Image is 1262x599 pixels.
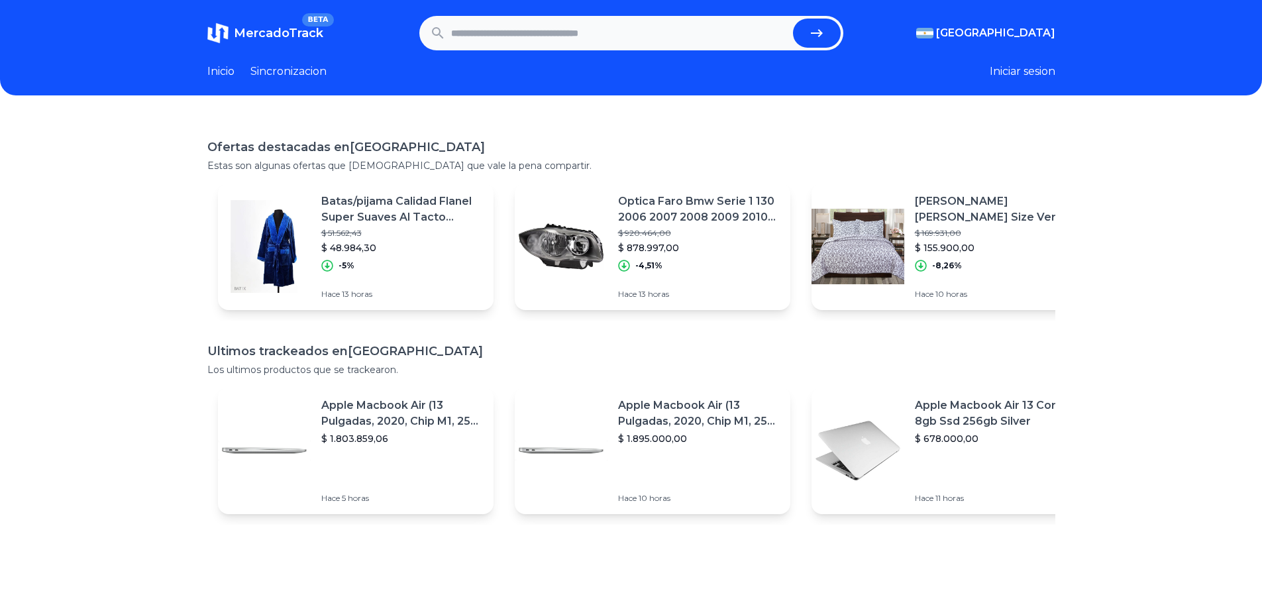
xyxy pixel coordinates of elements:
[515,387,790,514] a: Featured imageApple Macbook Air (13 Pulgadas, 2020, Chip M1, 256 Gb De Ssd, 8 Gb De Ram) - Plata$...
[915,241,1077,254] p: $ 155.900,00
[515,404,607,497] img: Featured image
[936,25,1055,41] span: [GEOGRAPHIC_DATA]
[618,289,780,299] p: Hace 13 horas
[302,13,333,27] span: BETA
[618,398,780,429] p: Apple Macbook Air (13 Pulgadas, 2020, Chip M1, 256 Gb De Ssd, 8 Gb De Ram) - Plata
[618,228,780,239] p: $ 920.464,00
[915,398,1077,429] p: Apple Macbook Air 13 Core I5 8gb Ssd 256gb Silver
[915,289,1077,299] p: Hace 10 horas
[218,200,311,293] img: Featured image
[812,404,904,497] img: Featured image
[618,193,780,225] p: Optica Faro Bmw Serie 1 130 2006 2007 2008 2009 2010 2011
[321,398,483,429] p: Apple Macbook Air (13 Pulgadas, 2020, Chip M1, 256 Gb De Ssd, 8 Gb De Ram) - Plata
[218,183,494,310] a: Featured imageBatas/pijama Calidad Flanel Super Suaves Al Tacto Unisex$ 51.562,43$ 48.984,30-5%Ha...
[321,241,483,254] p: $ 48.984,30
[207,138,1055,156] h1: Ofertas destacadas en [GEOGRAPHIC_DATA]
[218,404,311,497] img: Featured image
[635,260,662,271] p: -4,51%
[207,64,235,80] a: Inicio
[812,387,1087,514] a: Featured imageApple Macbook Air 13 Core I5 8gb Ssd 256gb Silver$ 678.000,00Hace 11 horas
[321,193,483,225] p: Batas/pijama Calidad Flanel Super Suaves Al Tacto Unisex
[916,25,1055,41] button: [GEOGRAPHIC_DATA]
[321,432,483,445] p: $ 1.803.859,06
[339,260,354,271] p: -5%
[515,200,607,293] img: Featured image
[618,493,780,504] p: Hace 10 horas
[234,26,323,40] span: MercadoTrack
[915,228,1077,239] p: $ 169.931,00
[915,193,1077,225] p: [PERSON_NAME] [PERSON_NAME] Size Verano Estilo Portugues C/fundas
[321,228,483,239] p: $ 51.562,43
[321,493,483,504] p: Hace 5 horas
[990,64,1055,80] button: Iniciar sesion
[207,23,229,44] img: MercadoTrack
[250,64,327,80] a: Sincronizacion
[618,432,780,445] p: $ 1.895.000,00
[932,260,962,271] p: -8,26%
[218,387,494,514] a: Featured imageApple Macbook Air (13 Pulgadas, 2020, Chip M1, 256 Gb De Ssd, 8 Gb De Ram) - Plata$...
[207,159,1055,172] p: Estas son algunas ofertas que [DEMOGRAPHIC_DATA] que vale la pena compartir.
[207,342,1055,360] h1: Ultimos trackeados en [GEOGRAPHIC_DATA]
[916,28,933,38] img: Argentina
[812,183,1087,310] a: Featured image[PERSON_NAME] [PERSON_NAME] Size Verano Estilo Portugues C/fundas$ 169.931,00$ 155....
[207,363,1055,376] p: Los ultimos productos que se trackearon.
[915,432,1077,445] p: $ 678.000,00
[207,23,323,44] a: MercadoTrackBETA
[321,289,483,299] p: Hace 13 horas
[618,241,780,254] p: $ 878.997,00
[915,493,1077,504] p: Hace 11 horas
[812,200,904,293] img: Featured image
[515,183,790,310] a: Featured imageOptica Faro Bmw Serie 1 130 2006 2007 2008 2009 2010 2011$ 920.464,00$ 878.997,00-4...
